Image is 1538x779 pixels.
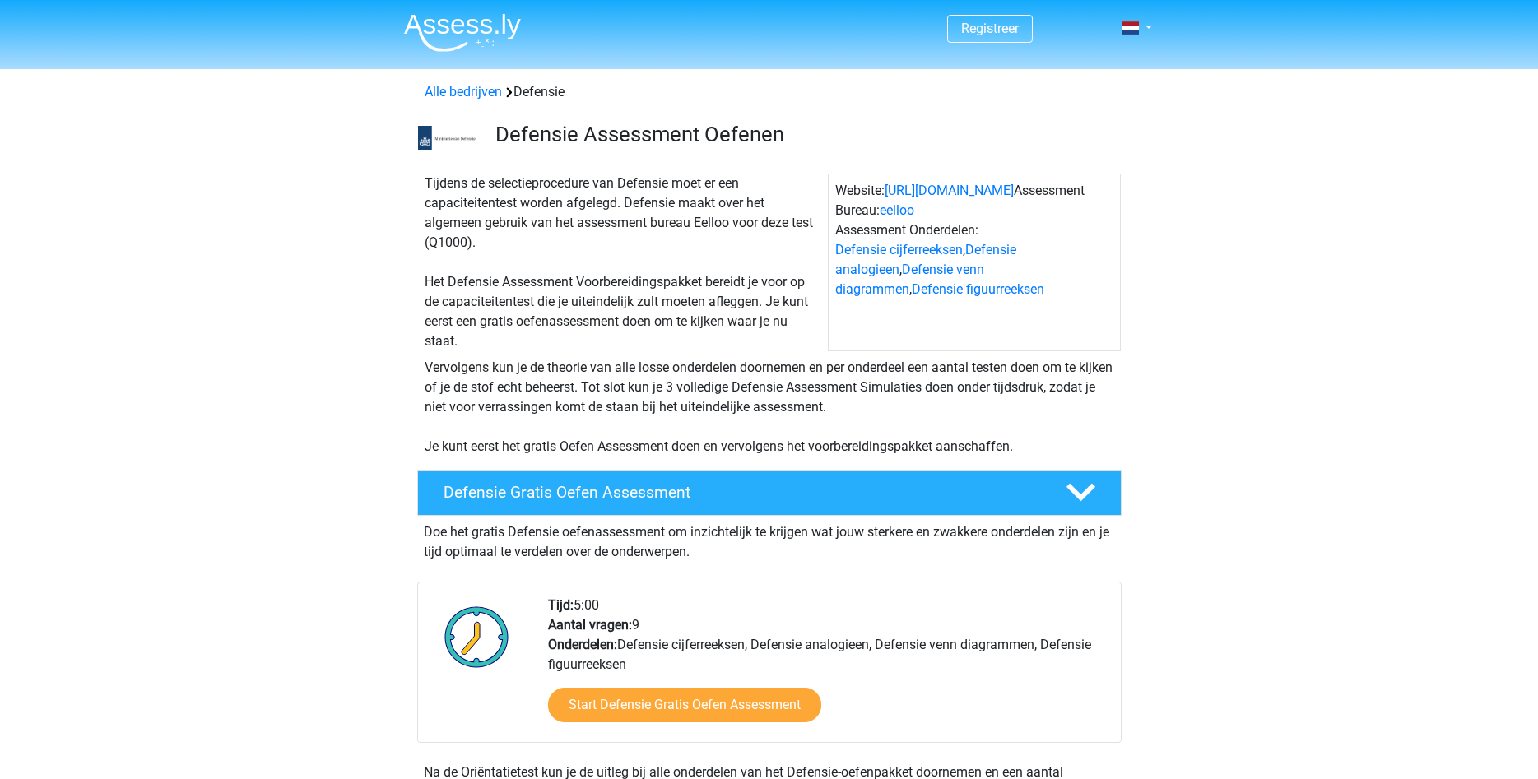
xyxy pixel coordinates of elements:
[435,596,518,678] img: Klok
[404,13,521,52] img: Assessly
[418,82,1121,102] div: Defensie
[548,688,821,722] a: Start Defensie Gratis Oefen Assessment
[548,617,632,633] b: Aantal vragen:
[880,202,914,218] a: eelloo
[548,637,617,652] b: Onderdelen:
[961,21,1019,36] a: Registreer
[912,281,1044,297] a: Defensie figuurreeksen
[418,358,1121,457] div: Vervolgens kun je de theorie van alle losse onderdelen doornemen en per onderdeel een aantal test...
[444,483,1039,502] h4: Defensie Gratis Oefen Assessment
[417,516,1122,562] div: Doe het gratis Defensie oefenassessment om inzichtelijk te krijgen wat jouw sterkere en zwakkere ...
[425,84,502,100] a: Alle bedrijven
[418,174,828,351] div: Tijdens de selectieprocedure van Defensie moet er een capaciteitentest worden afgelegd. Defensie ...
[536,596,1120,742] div: 5:00 9 Defensie cijferreeksen, Defensie analogieen, Defensie venn diagrammen, Defensie figuurreeksen
[411,470,1128,516] a: Defensie Gratis Oefen Assessment
[835,242,963,257] a: Defensie cijferreeksen
[835,242,1016,277] a: Defensie analogieen
[495,122,1108,147] h3: Defensie Assessment Oefenen
[828,174,1121,351] div: Website: Assessment Bureau: Assessment Onderdelen: , , ,
[835,262,984,297] a: Defensie venn diagrammen
[548,597,574,613] b: Tijd:
[885,183,1014,198] a: [URL][DOMAIN_NAME]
